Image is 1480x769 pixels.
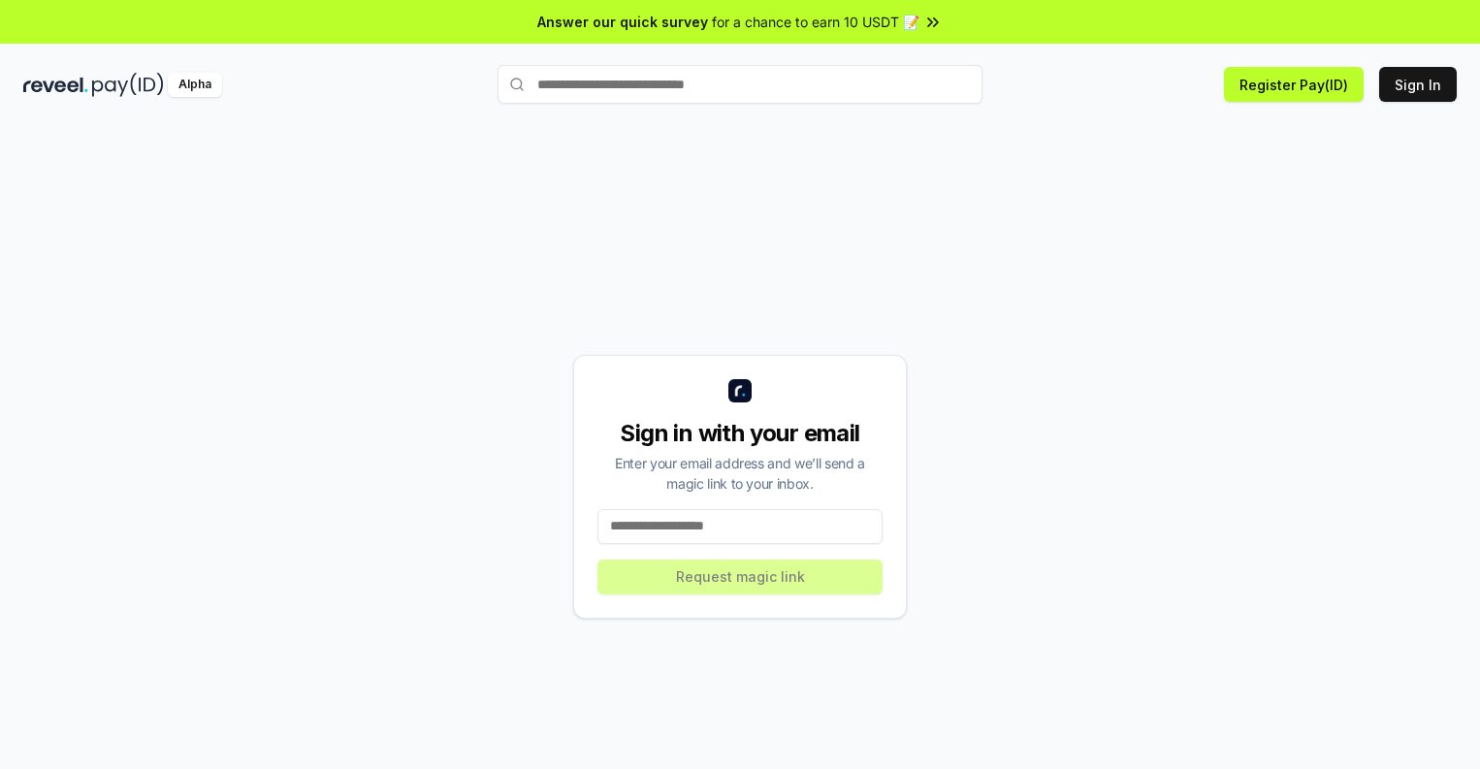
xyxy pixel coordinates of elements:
img: pay_id [92,73,164,97]
button: Sign In [1379,67,1457,102]
img: reveel_dark [23,73,88,97]
div: Enter your email address and we’ll send a magic link to your inbox. [597,453,883,494]
button: Register Pay(ID) [1224,67,1364,102]
div: Alpha [168,73,222,97]
span: for a chance to earn 10 USDT 📝 [712,12,919,32]
span: Answer our quick survey [537,12,708,32]
div: Sign in with your email [597,418,883,449]
img: logo_small [728,379,752,402]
